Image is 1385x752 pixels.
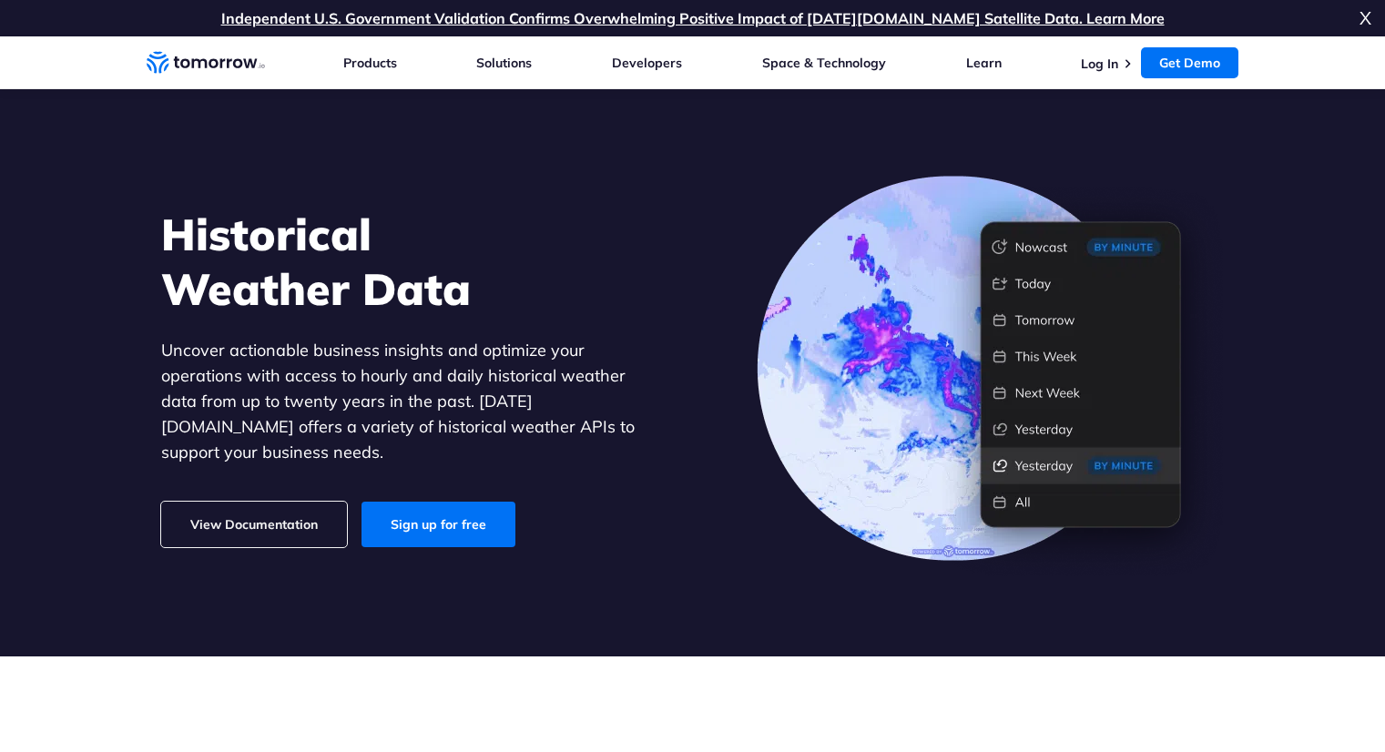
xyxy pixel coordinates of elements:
a: Sign up for free [362,502,515,547]
a: Learn [966,55,1002,71]
a: Log In [1081,56,1118,72]
a: Space & Technology [762,55,886,71]
h1: Historical Weather Data [161,207,662,316]
a: Independent U.S. Government Validation Confirms Overwhelming Positive Impact of [DATE][DOMAIN_NAM... [221,9,1165,27]
a: Developers [612,55,682,71]
a: Get Demo [1141,47,1238,78]
a: Products [343,55,397,71]
a: View Documentation [161,502,347,547]
a: Solutions [476,55,532,71]
p: Uncover actionable business insights and optimize your operations with access to hourly and daily... [161,338,662,465]
a: Home link [147,49,265,76]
